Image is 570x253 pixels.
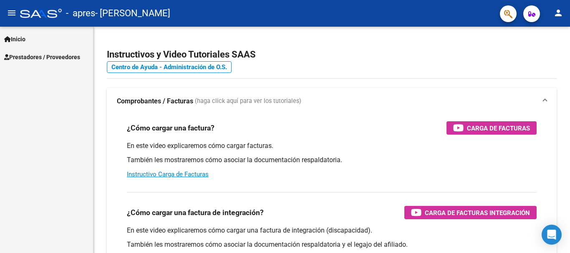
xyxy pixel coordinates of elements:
span: Carga de Facturas [467,123,530,133]
mat-expansion-panel-header: Comprobantes / Facturas (haga click aquí para ver los tutoriales) [107,88,557,115]
h3: ¿Cómo cargar una factura? [127,122,214,134]
mat-icon: menu [7,8,17,18]
span: Prestadores / Proveedores [4,53,80,62]
div: Open Intercom Messenger [542,225,562,245]
span: (haga click aquí para ver los tutoriales) [195,97,301,106]
span: - apres [66,4,95,23]
span: Inicio [4,35,25,44]
span: - [PERSON_NAME] [95,4,170,23]
a: Centro de Ayuda - Administración de O.S. [107,61,232,73]
p: También les mostraremos cómo asociar la documentación respaldatoria y el legajo del afiliado. [127,240,537,249]
p: En este video explicaremos cómo cargar una factura de integración (discapacidad). [127,226,537,235]
h2: Instructivos y Video Tutoriales SAAS [107,47,557,63]
button: Carga de Facturas Integración [404,206,537,219]
mat-icon: person [553,8,563,18]
button: Carga de Facturas [446,121,537,135]
strong: Comprobantes / Facturas [117,97,193,106]
p: También les mostraremos cómo asociar la documentación respaldatoria. [127,155,537,165]
span: Carga de Facturas Integración [425,208,530,218]
a: Instructivo Carga de Facturas [127,170,209,178]
h3: ¿Cómo cargar una factura de integración? [127,207,264,218]
p: En este video explicaremos cómo cargar facturas. [127,141,537,150]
